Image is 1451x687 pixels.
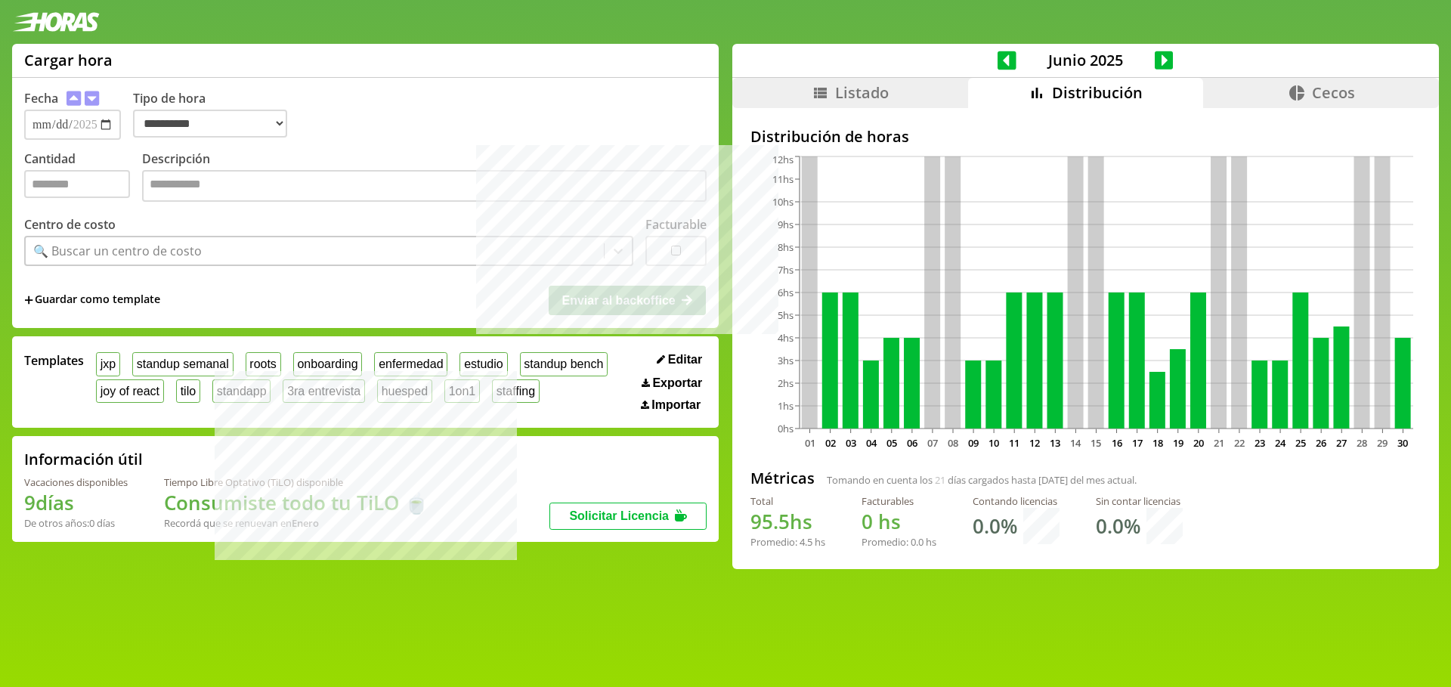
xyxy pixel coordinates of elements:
input: Cantidad [24,170,130,198]
label: Tipo de hora [133,90,299,140]
button: estudio [459,352,507,376]
button: 1on1 [444,379,480,403]
button: enfermedad [374,352,447,376]
tspan: 7hs [778,263,794,277]
tspan: 0hs [778,422,794,435]
tspan: 12hs [772,153,794,166]
h1: hs [750,508,825,535]
text: 30 [1397,436,1408,450]
span: Editar [668,353,702,367]
button: staffing [492,379,540,403]
text: 22 [1234,436,1245,450]
span: Listado [835,82,889,103]
text: 25 [1295,436,1306,450]
tspan: 8hs [778,240,794,254]
h1: 0.0 % [973,512,1017,540]
span: Templates [24,352,84,369]
span: 95.5 [750,508,790,535]
text: 17 [1131,436,1142,450]
span: +Guardar como template [24,292,160,308]
span: Importar [651,398,701,412]
tspan: 1hs [778,399,794,413]
button: standapp [212,379,271,403]
text: 29 [1377,436,1388,450]
span: Distribución [1052,82,1143,103]
button: Solicitar Licencia [549,503,707,530]
div: Recordá que se renuevan en [164,516,428,530]
button: Exportar [637,376,707,391]
button: standup semanal [132,352,233,376]
div: 🔍 Buscar un centro de costo [33,243,202,259]
div: Promedio: hs [862,535,936,549]
text: 27 [1336,436,1347,450]
tspan: 4hs [778,331,794,345]
text: 20 [1193,436,1204,450]
text: 23 [1255,436,1265,450]
div: Contando licencias [973,494,1060,508]
text: 01 [804,436,815,450]
text: 28 [1357,436,1367,450]
span: Tomando en cuenta los días cargados hasta [DATE] del mes actual. [827,473,1137,487]
div: De otros años: 0 días [24,516,128,530]
text: 06 [907,436,917,450]
tspan: 6hs [778,286,794,299]
div: Total [750,494,825,508]
div: Tiempo Libre Optativo (TiLO) disponible [164,475,428,489]
span: Exportar [652,376,702,390]
text: 02 [825,436,835,450]
b: Enero [292,516,319,530]
text: 10 [988,436,999,450]
h2: Información útil [24,449,143,469]
h2: Métricas [750,468,815,488]
h1: Cargar hora [24,50,113,70]
h1: 9 días [24,489,128,516]
text: 07 [927,436,938,450]
div: Sin contar licencias [1096,494,1183,508]
button: huesped [377,379,432,403]
textarea: Descripción [142,170,707,202]
span: 21 [935,473,945,487]
button: jxp [96,352,120,376]
img: logotipo [12,12,100,32]
text: 09 [968,436,979,450]
span: Cecos [1312,82,1355,103]
span: 0.0 [911,535,924,549]
button: standup bench [520,352,608,376]
label: Cantidad [24,150,142,206]
label: Descripción [142,150,707,206]
tspan: 10hs [772,195,794,209]
button: 3ra entrevista [283,379,365,403]
text: 15 [1091,436,1101,450]
text: 03 [845,436,855,450]
text: 04 [866,436,877,450]
text: 24 [1275,436,1286,450]
tspan: 3hs [778,354,794,367]
select: Tipo de hora [133,110,287,138]
button: onboarding [293,352,363,376]
tspan: 11hs [772,172,794,186]
text: 13 [1050,436,1060,450]
text: 14 [1070,436,1081,450]
button: joy of react [96,379,164,403]
text: 08 [948,436,958,450]
span: Junio 2025 [1016,50,1155,70]
text: 11 [1009,436,1019,450]
h1: 0.0 % [1096,512,1140,540]
span: 4.5 [800,535,812,549]
text: 16 [1111,436,1122,450]
text: 26 [1316,436,1326,450]
span: + [24,292,33,308]
button: tilo [176,379,200,403]
text: 19 [1173,436,1183,450]
tspan: 9hs [778,218,794,231]
span: Solicitar Licencia [569,509,669,522]
button: roots [246,352,281,376]
div: Facturables [862,494,936,508]
text: 05 [886,436,897,450]
span: 0 [862,508,873,535]
label: Centro de costo [24,216,116,233]
button: Editar [652,352,707,367]
label: Facturable [645,216,707,233]
h1: hs [862,508,936,535]
label: Fecha [24,90,58,107]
